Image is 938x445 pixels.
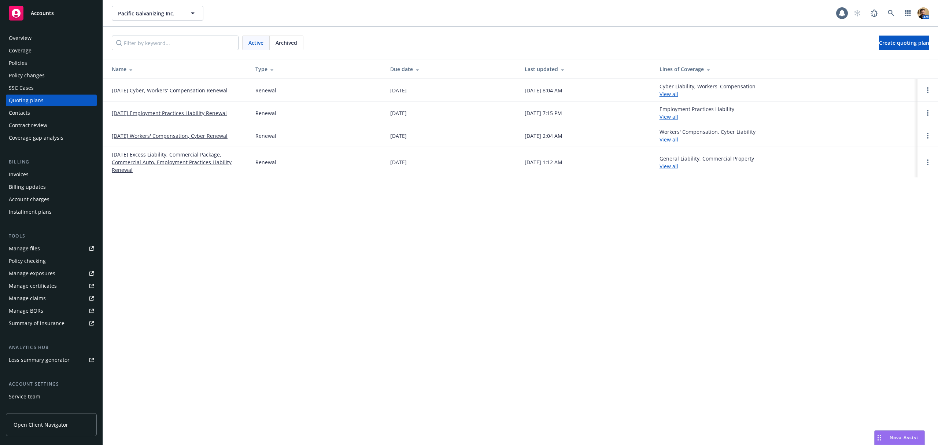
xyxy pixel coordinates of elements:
div: Renewal [255,158,276,166]
a: Accounts [6,3,97,23]
div: Installment plans [9,206,52,218]
a: Manage certificates [6,280,97,292]
div: Manage BORs [9,305,43,317]
a: Coverage [6,45,97,56]
div: Analytics hub [6,344,97,351]
div: Billing [6,158,97,166]
img: photo [917,7,929,19]
div: [DATE] 8:04 AM [525,87,562,94]
a: Report a Bug [867,6,882,21]
div: Workers' Compensation, Cyber Liability [660,128,756,143]
a: Search [884,6,898,21]
div: Policies [9,57,27,69]
a: Summary of insurance [6,317,97,329]
a: Contract review [6,119,97,131]
div: Policy changes [9,70,45,81]
a: Manage BORs [6,305,97,317]
div: [DATE] [390,158,407,166]
div: Account settings [6,380,97,388]
a: Open options [923,86,932,95]
a: Open options [923,158,932,167]
div: Sales relationships [9,403,55,415]
div: Renewal [255,109,276,117]
div: [DATE] [390,87,407,94]
a: Service team [6,391,97,402]
div: Coverage [9,45,32,56]
div: Loss summary generator [9,354,70,366]
div: Manage certificates [9,280,57,292]
div: Account charges [9,194,49,205]
div: Overview [9,32,32,44]
div: General Liability, Commercial Property [660,155,754,170]
div: Cyber Liability, Workers' Compensation [660,82,756,98]
div: Renewal [255,132,276,140]
div: Tools [6,232,97,240]
div: Contacts [9,107,30,119]
a: View all [660,91,678,98]
a: View all [660,163,678,170]
a: [DATE] Workers' Compensation, Cyber Renewal [112,132,228,140]
div: SSC Cases [9,82,34,94]
a: Sales relationships [6,403,97,415]
div: Coverage gap analysis [9,132,63,144]
span: Active [248,39,263,47]
div: Summary of insurance [9,317,64,329]
a: Start snowing [850,6,865,21]
span: Create quoting plan [879,39,929,46]
a: Installment plans [6,206,97,218]
a: Billing updates [6,181,97,193]
a: Manage files [6,243,97,254]
div: [DATE] 2:04 AM [525,132,562,140]
div: Lines of Coverage [660,65,912,73]
div: Service team [9,391,40,402]
a: Create quoting plan [879,36,929,50]
a: Overview [6,32,97,44]
div: [DATE] [390,132,407,140]
div: [DATE] [390,109,407,117]
div: [DATE] 7:15 PM [525,109,562,117]
a: Manage exposures [6,268,97,279]
div: Last updated [525,65,648,73]
a: Policies [6,57,97,69]
div: Manage claims [9,293,46,304]
button: Pacific Galvanizing Inc. [112,6,203,21]
span: Pacific Galvanizing Inc. [118,10,181,17]
span: Nova Assist [890,434,919,441]
div: Invoices [9,169,29,180]
span: Open Client Navigator [14,421,68,429]
a: View all [660,113,678,120]
div: Due date [390,65,513,73]
a: [DATE] Cyber, Workers' Compensation Renewal [112,87,228,94]
div: Type [255,65,378,73]
div: Billing updates [9,181,46,193]
div: [DATE] 1:12 AM [525,158,562,166]
a: Loss summary generator [6,354,97,366]
div: Quoting plans [9,95,44,106]
div: Name [112,65,244,73]
div: Employment Practices Liability [660,105,734,121]
a: Switch app [901,6,915,21]
a: Quoting plans [6,95,97,106]
a: Coverage gap analysis [6,132,97,144]
a: [DATE] Excess Liability, Commercial Package, Commercial Auto, Employment Practices Liability Renewal [112,151,244,174]
a: Policy changes [6,70,97,81]
a: SSC Cases [6,82,97,94]
a: View all [660,136,678,143]
span: Archived [276,39,297,47]
div: Manage files [9,243,40,254]
div: Renewal [255,87,276,94]
button: Nova Assist [874,430,925,445]
a: Invoices [6,169,97,180]
div: Manage exposures [9,268,55,279]
a: Open options [923,131,932,140]
div: Contract review [9,119,47,131]
a: Policy checking [6,255,97,267]
div: Drag to move [875,431,884,445]
span: Accounts [31,10,54,16]
div: Policy checking [9,255,46,267]
a: [DATE] Employment Practices Liability Renewal [112,109,227,117]
a: Account charges [6,194,97,205]
a: Open options [923,109,932,117]
a: Manage claims [6,293,97,304]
